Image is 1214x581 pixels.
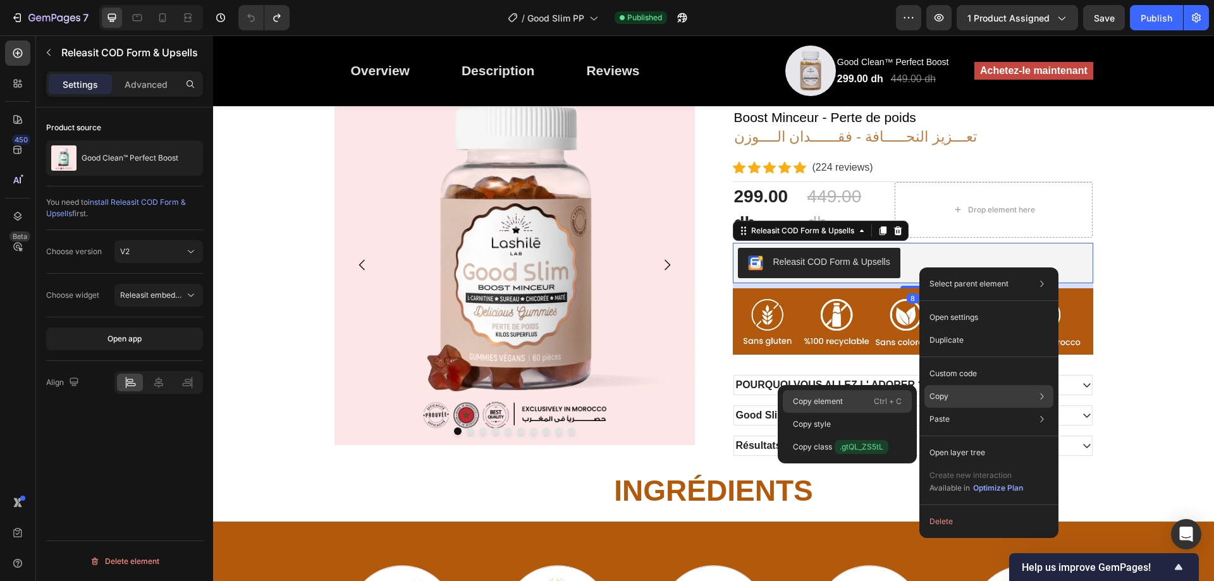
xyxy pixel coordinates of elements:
[279,392,286,400] button: Dot
[35,20,62,30] div: v 4.0.25
[254,392,261,400] button: Dot
[61,45,198,60] p: Releasit COD Form & Upsells
[755,169,822,180] div: Drop element here
[929,447,985,458] p: Open layer tree
[520,253,880,320] img: gempages_583803799152362324-692736b9-64ad-449f-835d-a4a3ad067bb0.jpg
[46,374,82,391] div: Align
[525,212,687,243] button: Releasit COD Form & Upsells
[46,551,203,572] button: Delete element
[560,220,677,233] div: Releasit COD Form & Upsells
[627,12,662,23] span: Published
[266,392,274,400] button: Dot
[241,392,248,400] button: Dot
[929,391,948,402] p: Copy
[125,78,168,91] p: Advanced
[83,10,89,25] p: 7
[34,73,44,83] img: tab_domain_overview_orange.svg
[599,125,660,140] p: (224 reviews)
[342,392,350,400] button: Dot
[1083,5,1125,30] button: Save
[291,392,299,400] button: Dot
[523,403,682,418] p: Résultats cliniquement prouvés :
[82,154,178,162] p: Good Clean™ Perfect Boost
[33,33,139,43] div: Domain: [DOMAIN_NAME]
[46,246,102,257] div: Choose version
[793,440,888,454] p: Copy class
[957,5,1078,30] button: 1 product assigned
[63,78,98,91] p: Settings
[126,73,136,83] img: tab_keywords_by_traffic_grey.svg
[107,333,142,345] div: Open app
[213,35,1214,581] iframe: Design area
[355,392,362,400] button: Dot
[1022,560,1186,575] button: Show survey - Help us improve GemPages!
[536,190,644,201] div: Releasit COD Form & Upsells
[140,75,213,83] div: Keywords by Traffic
[1130,5,1183,30] button: Publish
[5,5,94,30] button: 7
[46,122,101,133] div: Product source
[929,483,970,492] span: Available in
[929,312,978,323] p: Open settings
[1141,11,1172,25] div: Publish
[523,374,647,385] strong: Good Slim Boost Minceur
[929,469,1024,482] p: Create new interaction
[874,395,902,408] p: Ctrl + C
[521,93,764,109] span: تعـــزيز النحـــــافة - فقــــــدان الــــوزن
[522,11,525,25] span: /
[929,413,950,425] p: Paste
[46,197,203,219] div: You need to first.
[967,11,1050,25] span: 1 product assigned
[238,5,290,30] div: Undo/Redo
[48,75,113,83] div: Domain Overview
[929,334,964,346] p: Duplicate
[924,510,1053,533] button: Delete
[793,419,831,430] p: Copy style
[120,247,130,256] span: V2
[114,284,203,307] button: Releasit embedded form
[535,220,550,235] img: CKKYs5695_ICEAE=.webp
[317,392,324,400] button: Dot
[972,482,1024,494] button: Optimize Plan
[114,240,203,263] button: V2
[835,440,888,454] span: .gtQL_ZS5tL
[929,368,977,379] p: Custom code
[593,147,661,202] div: 449.00 dh
[1171,519,1201,549] div: Open Intercom Messenger
[694,258,706,268] div: 8
[329,392,337,400] button: Dot
[20,20,30,30] img: logo_orange.svg
[1094,13,1115,23] span: Save
[12,135,30,145] div: 450
[51,145,77,171] img: product feature img
[1022,561,1171,573] span: Help us improve GemPages!
[120,290,207,300] span: Releasit embedded form
[46,327,203,350] button: Open app
[436,212,472,247] button: Carousel Next Arrow
[9,231,30,242] div: Beta
[973,482,1023,494] div: Optimize Plan
[527,11,584,25] span: Good Slim PP
[46,290,99,301] div: Choose widget
[3,436,998,476] h2: INGRÉDIENTS
[793,396,843,407] p: Copy element
[929,278,1009,290] p: Select parent element
[304,392,312,400] button: Dot
[20,33,30,43] img: website_grey.svg
[520,147,588,202] div: 299.00 dh
[46,197,186,218] span: install Releasit COD Form & Upsells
